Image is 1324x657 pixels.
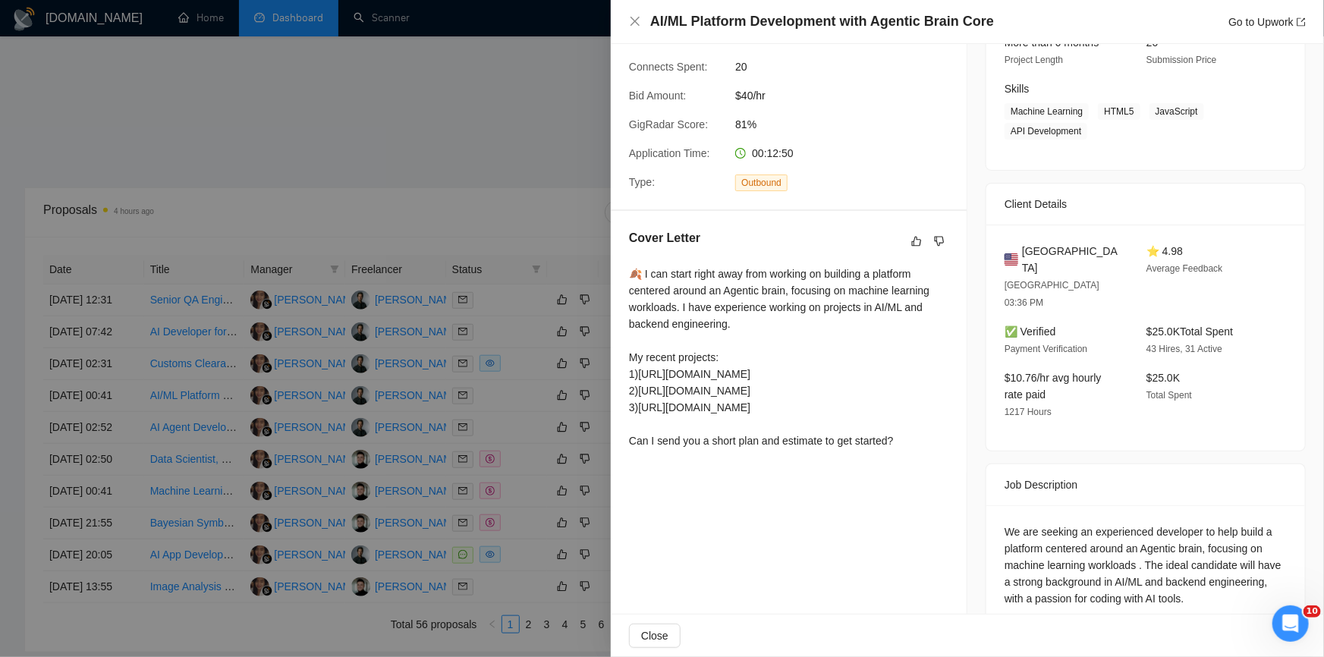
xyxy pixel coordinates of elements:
span: like [911,235,922,247]
span: ⭐ 4.98 [1146,245,1183,257]
h5: Cover Letter [629,229,700,247]
div: 🍂 I can start right away from working on building a platform centered around an Agentic brain, fo... [629,266,948,449]
iframe: Intercom live chat [1272,605,1309,642]
a: Go to Upworkexport [1228,16,1306,28]
span: Profile: [629,32,662,44]
img: 🇺🇸 [1005,251,1018,268]
span: Close [641,627,668,644]
span: Connects Spent: [629,61,708,73]
span: Bid Amount: [629,90,687,102]
span: 20 [735,58,963,75]
div: We are seeking an experienced developer to help build a platform centered around an Agentic brain... [1005,523,1287,607]
span: GigRadar Score: [629,118,708,130]
button: like [907,232,926,250]
span: 43 Hires, 31 Active [1146,344,1222,354]
span: $10.76/hr avg hourly rate paid [1005,372,1102,401]
span: $25.0K [1146,372,1180,384]
span: Application Time: [629,147,710,159]
span: Project Length [1005,55,1063,65]
span: Total Spent [1146,390,1192,401]
h4: AI/ML Platform Development with Agentic Brain Core [650,12,994,31]
span: Machine Learning [1005,103,1089,120]
span: Average Feedback [1146,263,1223,274]
button: dislike [930,232,948,250]
span: [GEOGRAPHIC_DATA] 03:36 PM [1005,280,1099,308]
span: Submission Price [1146,55,1217,65]
span: Type: [629,176,655,188]
span: Outbound [735,174,788,191]
span: $40/hr [735,87,963,104]
span: clock-circle [735,148,746,159]
span: $25.0K Total Spent [1146,325,1233,338]
span: close [629,15,641,27]
button: Close [629,624,681,648]
span: export [1297,17,1306,27]
span: ✅ Verified [1005,325,1056,338]
span: 00:12:50 [752,147,794,159]
span: JavaScript [1149,103,1204,120]
button: Close [629,15,641,28]
span: dislike [934,235,945,247]
span: HTML5 [1098,103,1140,120]
div: Client Details [1005,184,1287,225]
span: Payment Verification [1005,344,1087,354]
span: API Development [1005,123,1087,140]
div: Job Description [1005,464,1287,505]
span: 81% [735,116,963,133]
span: 10 [1304,605,1321,618]
span: Skills [1005,83,1030,95]
span: [GEOGRAPHIC_DATA] [1022,243,1122,276]
span: 1217 Hours [1005,407,1052,417]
